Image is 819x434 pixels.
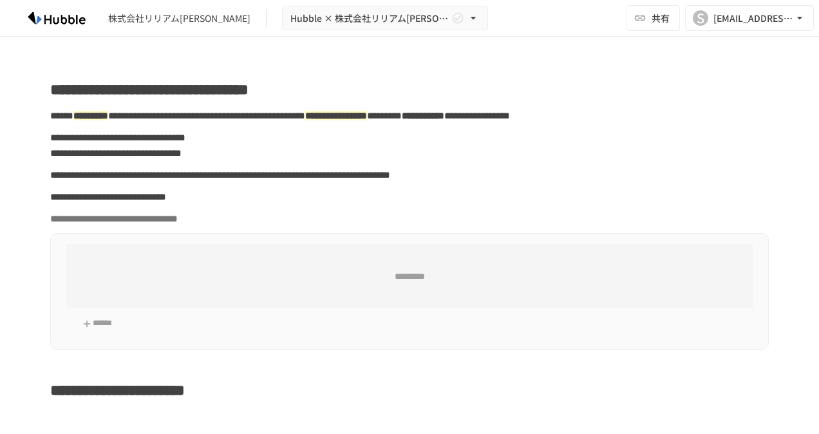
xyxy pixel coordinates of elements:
button: Hubble × 株式会社リリアム[PERSON_NAME] オンボーディングプロジェクト [282,6,488,31]
div: [EMAIL_ADDRESS][PERSON_NAME][DOMAIN_NAME] [713,10,793,26]
img: HzDRNkGCf7KYO4GfwKnzITak6oVsp5RHeZBEM1dQFiQ [15,8,98,28]
button: 共有 [626,5,680,31]
div: 株式会社リリアム[PERSON_NAME] [108,12,250,25]
button: S[EMAIL_ADDRESS][PERSON_NAME][DOMAIN_NAME] [685,5,814,31]
span: 共有 [652,11,670,25]
div: S [693,10,708,26]
span: Hubble × 株式会社リリアム[PERSON_NAME] オンボーディングプロジェクト [290,10,449,26]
